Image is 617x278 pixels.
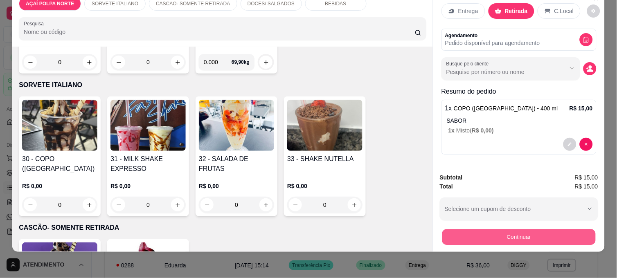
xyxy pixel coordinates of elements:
[440,174,463,181] strong: Subtotal
[448,127,456,134] span: 1 x
[19,223,426,233] p: CASCÃO- SOMENTE RETIRADA
[580,33,593,46] button: decrease-product-quantity
[325,0,347,7] p: BEBIDAS
[454,105,558,112] span: COPO ([GEOGRAPHIC_DATA]) - 400 ml
[287,182,363,190] p: R$ 0,00
[554,7,574,15] p: C.Local
[92,0,138,7] p: SORVETE ITALIANO
[440,197,598,220] button: Selecione um cupom de desconto
[248,0,295,7] p: DOCES/ SALGADOS
[505,7,528,15] p: Retirada
[199,182,274,190] p: R$ 0,00
[458,7,478,15] p: Entrega
[259,56,272,69] button: increase-product-quantity
[156,0,230,7] p: CASCÃO- SOMENTE RETIRADA
[110,100,186,151] img: product-image
[19,80,426,90] p: SORVETE ITALIANO
[447,117,593,125] p: SABOR
[199,154,274,174] h4: 32 - SALADA DE FRUTAS
[446,60,492,67] label: Busque pelo cliente
[24,28,415,36] input: Pesquisa
[287,154,363,164] h4: 33 - SHAKE NUTELLA
[440,183,453,190] strong: Total
[26,0,74,7] p: AÇAÍ POLPA NORTE
[565,62,579,75] button: Show suggestions
[445,32,540,39] p: Agendamento
[445,39,540,47] p: Pedido disponível para agendamento
[570,104,593,112] p: R$ 15,00
[22,154,97,174] h4: 30 - COPO ([GEOGRAPHIC_DATA])
[580,138,593,151] button: decrease-product-quantity
[442,229,596,245] button: Continuar
[287,100,363,151] img: product-image
[446,68,552,76] input: Busque pelo cliente
[583,62,597,75] button: decrease-product-quantity
[445,103,558,113] p: 1 x
[110,154,186,174] h4: 31 - MILK SHAKE EXPRESSO
[587,4,600,18] button: decrease-product-quantity
[441,87,597,96] p: Resumo do pedido
[204,54,232,70] input: 0.00
[448,126,593,135] p: Misto (
[575,173,598,182] span: R$ 15,00
[24,20,47,27] label: Pesquisa
[22,100,97,151] img: product-image
[472,127,494,134] span: R$ 0,00 )
[199,100,274,151] img: product-image
[575,182,598,191] span: R$ 15,00
[110,182,186,190] p: R$ 0,00
[22,182,97,190] p: R$ 0,00
[563,138,576,151] button: decrease-product-quantity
